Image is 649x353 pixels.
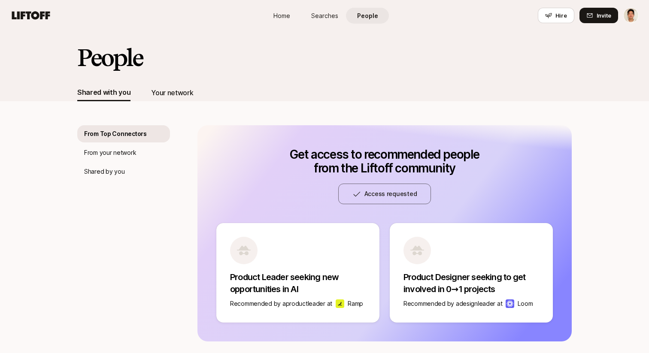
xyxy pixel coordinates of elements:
[518,299,533,309] p: Loom
[77,84,130,101] button: Shared with you
[357,11,378,20] span: People
[403,271,539,295] p: Product Designer seeking to get involved in 0→1 projects
[84,129,147,139] p: From Top Connectors
[348,299,363,309] p: Ramp
[230,299,332,309] p: Recommended by a product leader at
[346,8,389,24] a: People
[624,8,638,23] img: Jeremy Chen
[555,11,567,20] span: Hire
[311,11,338,20] span: Searches
[151,84,193,101] button: Your network
[506,299,514,308] img: Loom
[273,11,290,20] span: Home
[279,148,490,175] p: Get access to recommended people from the Liftoff community
[260,8,303,24] a: Home
[84,148,136,158] p: From your network
[84,166,124,177] p: Shared by you
[336,299,344,308] img: Ramp
[338,184,431,204] button: Access requested
[538,8,574,23] button: Hire
[151,87,193,98] div: Your network
[623,8,639,23] button: Jeremy Chen
[597,11,611,20] span: Invite
[403,299,502,309] p: Recommended by a design leader at
[579,8,618,23] button: Invite
[230,271,366,295] p: Product Leader seeking new opportunities in AI
[77,87,130,98] div: Shared with you
[303,8,346,24] a: Searches
[77,45,143,70] h2: People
